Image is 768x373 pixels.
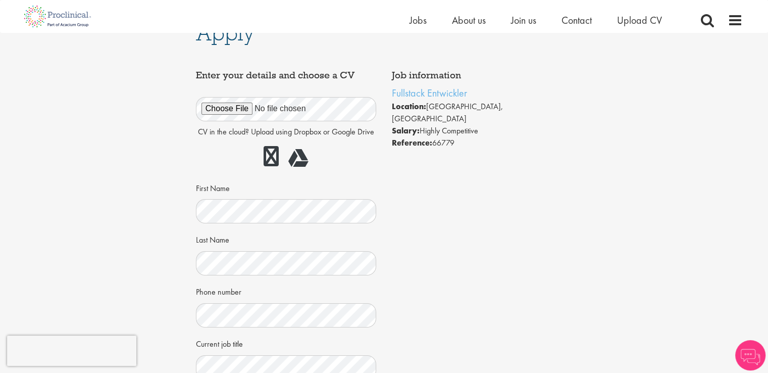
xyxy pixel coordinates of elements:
strong: Reference: [392,137,432,148]
li: Highly Competitive [392,125,573,137]
img: Chatbot [735,340,765,370]
h4: Job information [392,70,573,80]
a: About us [452,14,486,27]
strong: Location: [392,101,426,112]
a: Fullstack Entwickler [392,86,467,100]
label: Current job title [196,335,243,350]
span: Apply [196,19,254,46]
a: Upload CV [617,14,662,27]
li: 66779 [392,137,573,149]
li: [GEOGRAPHIC_DATA], [GEOGRAPHIC_DATA] [392,101,573,125]
label: Phone number [196,283,241,298]
a: Join us [511,14,536,27]
iframe: reCAPTCHA [7,336,136,366]
a: Contact [561,14,592,27]
a: Jobs [409,14,427,27]
h4: Enter your details and choose a CV [196,70,377,80]
label: First Name [196,179,230,195]
label: Last Name [196,231,229,246]
strong: Salary: [392,125,420,136]
p: CV in the cloud? Upload using Dropbox or Google Drive [196,126,377,138]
